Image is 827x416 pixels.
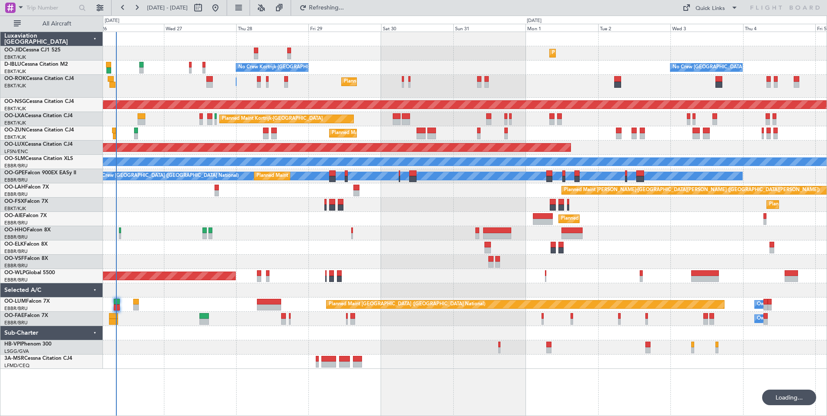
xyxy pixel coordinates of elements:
[4,220,28,226] a: EBBR/BRU
[4,68,26,75] a: EBKT/KJK
[4,362,29,369] a: LFMD/CEQ
[4,205,26,212] a: EBKT/KJK
[4,128,74,133] a: OO-ZUNCessna Citation CJ4
[4,99,74,104] a: OO-NSGCessna Citation CJ4
[4,76,26,81] span: OO-ROK
[4,256,48,261] a: OO-VSFFalcon 8X
[4,242,48,247] a: OO-ELKFalcon 8X
[4,142,25,147] span: OO-LUX
[4,199,48,204] a: OO-FSXFalcon 7X
[4,191,28,198] a: EBBR/BRU
[757,312,816,325] div: Owner Melsbroek Air Base
[4,242,24,247] span: OO-ELK
[4,185,25,190] span: OO-LAH
[4,270,55,275] a: OO-WLPGlobal 5500
[4,199,24,204] span: OO-FSX
[4,113,73,118] a: OO-LXACessna Citation CJ4
[4,83,26,89] a: EBKT/KJK
[4,48,61,53] a: OO-JIDCessna CJ1 525
[4,270,26,275] span: OO-WLP
[670,24,743,32] div: Wed 3
[164,24,236,32] div: Wed 27
[4,62,21,67] span: D-IBLU
[526,24,598,32] div: Mon 1
[4,213,23,218] span: OO-AIE
[222,112,323,125] div: Planned Maint Kortrijk-[GEOGRAPHIC_DATA]
[147,4,188,12] span: [DATE] - [DATE]
[743,24,815,32] div: Thu 4
[4,299,50,304] a: OO-LUMFalcon 7X
[4,256,24,261] span: OO-VSF
[4,277,28,283] a: EBBR/BRU
[256,170,413,182] div: Planned Maint [GEOGRAPHIC_DATA] ([GEOGRAPHIC_DATA] National)
[4,148,28,155] a: LFSN/ENC
[94,170,239,182] div: No Crew [GEOGRAPHIC_DATA] ([GEOGRAPHIC_DATA] National)
[308,24,381,32] div: Fri 29
[105,17,119,25] div: [DATE]
[4,185,49,190] a: OO-LAHFalcon 7X
[4,156,73,161] a: OO-SLMCessna Citation XLS
[564,184,820,197] div: Planned Maint [PERSON_NAME]-[GEOGRAPHIC_DATA][PERSON_NAME] ([GEOGRAPHIC_DATA][PERSON_NAME])
[4,227,27,233] span: OO-HHO
[381,24,453,32] div: Sat 30
[4,113,25,118] span: OO-LXA
[91,24,163,32] div: Tue 26
[4,356,24,361] span: 3A-MSR
[308,5,345,11] span: Refreshing...
[4,134,26,141] a: EBKT/KJK
[552,47,653,60] div: Planned Maint Kortrijk-[GEOGRAPHIC_DATA]
[4,320,28,326] a: EBBR/BRU
[4,120,26,126] a: EBKT/KJK
[527,17,542,25] div: [DATE]
[4,348,29,355] a: LSGG/GVA
[344,75,445,88] div: Planned Maint Kortrijk-[GEOGRAPHIC_DATA]
[4,76,74,81] a: OO-ROKCessna Citation CJ4
[295,1,347,15] button: Refreshing...
[329,298,485,311] div: Planned Maint [GEOGRAPHIC_DATA] ([GEOGRAPHIC_DATA] National)
[4,227,51,233] a: OO-HHOFalcon 8X
[4,234,28,240] a: EBBR/BRU
[4,305,28,312] a: EBBR/BRU
[4,213,47,218] a: OO-AIEFalcon 7X
[4,48,22,53] span: OO-JID
[26,1,76,14] input: Trip Number
[696,4,725,13] div: Quick Links
[4,313,48,318] a: OO-FAEFalcon 7X
[4,128,26,133] span: OO-ZUN
[4,156,25,161] span: OO-SLM
[10,17,94,31] button: All Aircraft
[22,21,91,27] span: All Aircraft
[332,127,433,140] div: Planned Maint Kortrijk-[GEOGRAPHIC_DATA]
[757,298,816,311] div: Owner Melsbroek Air Base
[238,61,327,74] div: No Crew Kortrijk-[GEOGRAPHIC_DATA]
[4,342,21,347] span: HB-VPI
[453,24,526,32] div: Sun 31
[4,356,72,361] a: 3A-MSRCessna Citation CJ4
[4,62,68,67] a: D-IBLUCessna Citation M2
[4,299,26,304] span: OO-LUM
[4,262,28,269] a: EBBR/BRU
[4,313,24,318] span: OO-FAE
[598,24,670,32] div: Tue 2
[4,99,26,104] span: OO-NSG
[4,54,26,61] a: EBKT/KJK
[4,177,28,183] a: EBBR/BRU
[4,163,28,169] a: EBBR/BRU
[4,142,73,147] a: OO-LUXCessna Citation CJ4
[236,24,308,32] div: Thu 28
[673,61,817,74] div: No Crew [GEOGRAPHIC_DATA] ([GEOGRAPHIC_DATA] National)
[4,248,28,255] a: EBBR/BRU
[4,170,25,176] span: OO-GPE
[4,170,76,176] a: OO-GPEFalcon 900EX EASy II
[4,342,51,347] a: HB-VPIPhenom 300
[4,106,26,112] a: EBKT/KJK
[762,390,816,405] div: Loading...
[678,1,742,15] button: Quick Links
[561,212,697,225] div: Planned Maint [GEOGRAPHIC_DATA] ([GEOGRAPHIC_DATA])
